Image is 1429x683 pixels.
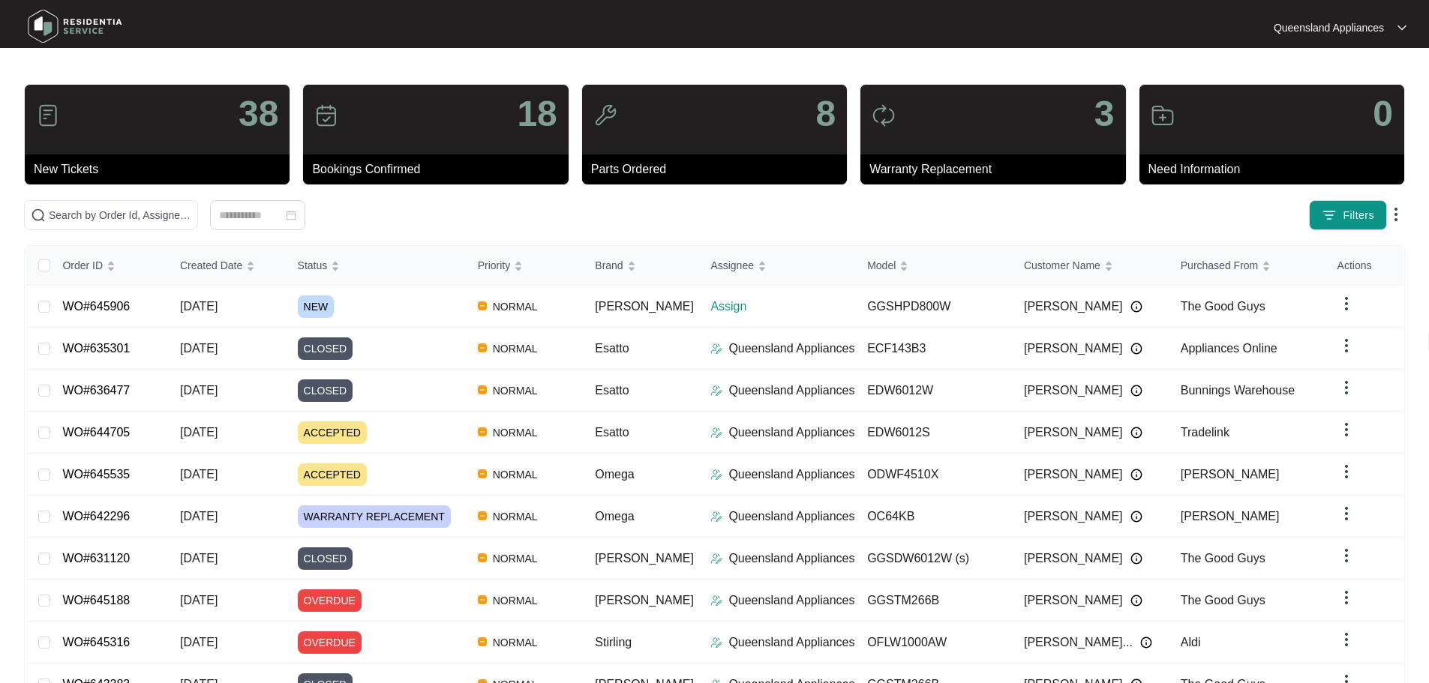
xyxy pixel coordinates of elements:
[478,553,487,562] img: Vercel Logo
[1169,246,1325,286] th: Purchased From
[478,385,487,394] img: Vercel Logo
[517,96,557,132] p: 18
[867,257,896,274] span: Model
[239,96,278,132] p: 38
[62,636,130,649] a: WO#645316
[855,454,1012,496] td: ODWF4510X
[180,594,218,607] span: [DATE]
[1181,552,1265,565] span: The Good Guys
[1337,505,1355,523] img: dropdown arrow
[1322,208,1337,223] img: filter icon
[1148,160,1404,178] p: Need Information
[855,286,1012,328] td: GGSHPD800W
[855,496,1012,538] td: OC64KB
[710,427,722,439] img: Assigner Icon
[1337,379,1355,397] img: dropdown arrow
[710,343,722,355] img: Assigner Icon
[180,342,218,355] span: [DATE]
[478,595,487,604] img: Vercel Logo
[298,463,367,486] span: ACCEPTED
[1024,508,1123,526] span: [PERSON_NAME]
[50,246,168,286] th: Order ID
[298,631,362,654] span: OVERDUE
[728,508,854,526] p: Queensland Appliances
[487,382,544,400] span: NORMAL
[62,510,130,523] a: WO#642296
[728,382,854,400] p: Queensland Appliances
[728,466,854,484] p: Queensland Appliances
[1337,463,1355,481] img: dropdown arrow
[298,257,328,274] span: Status
[1024,550,1123,568] span: [PERSON_NAME]
[487,424,544,442] span: NORMAL
[595,342,629,355] span: Esatto
[23,4,128,49] img: residentia service logo
[62,342,130,355] a: WO#635301
[298,337,353,360] span: CLOSED
[728,634,854,652] p: Queensland Appliances
[1387,205,1405,223] img: dropdown arrow
[180,552,218,565] span: [DATE]
[855,246,1012,286] th: Model
[62,594,130,607] a: WO#645188
[595,552,694,565] span: [PERSON_NAME]
[869,160,1125,178] p: Warranty Replacement
[1181,426,1229,439] span: Tradelink
[1343,208,1374,223] span: Filters
[298,379,353,402] span: CLOSED
[1181,384,1295,397] span: Bunnings Warehouse
[698,246,855,286] th: Assignee
[1181,636,1201,649] span: Aldi
[180,257,242,274] span: Created Date
[62,552,130,565] a: WO#631120
[62,384,130,397] a: WO#636477
[710,595,722,607] img: Assigner Icon
[1024,634,1133,652] span: [PERSON_NAME]...
[1024,424,1123,442] span: [PERSON_NAME]
[180,636,218,649] span: [DATE]
[466,246,584,286] th: Priority
[180,384,218,397] span: [DATE]
[180,300,218,313] span: [DATE]
[1130,343,1142,355] img: Info icon
[855,370,1012,412] td: EDW6012W
[710,469,722,481] img: Assigner Icon
[1012,246,1169,286] th: Customer Name
[1181,594,1265,607] span: The Good Guys
[62,300,130,313] a: WO#645906
[1024,340,1123,358] span: [PERSON_NAME]
[710,257,754,274] span: Assignee
[487,592,544,610] span: NORMAL
[1024,257,1100,274] span: Customer Name
[62,257,103,274] span: Order ID
[1024,592,1123,610] span: [PERSON_NAME]
[487,298,544,316] span: NORMAL
[1337,421,1355,439] img: dropdown arrow
[36,103,60,127] img: icon
[298,421,367,444] span: ACCEPTED
[855,580,1012,622] td: GGSTM266B
[591,160,847,178] p: Parts Ordered
[728,592,854,610] p: Queensland Appliances
[1274,20,1384,35] p: Queensland Appliances
[1181,257,1258,274] span: Purchased From
[855,412,1012,454] td: EDW6012S
[62,468,130,481] a: WO#645535
[168,246,286,286] th: Created Date
[855,538,1012,580] td: GGSDW6012W (s)
[1337,337,1355,355] img: dropdown arrow
[487,340,544,358] span: NORMAL
[728,340,854,358] p: Queensland Appliances
[1130,427,1142,439] img: Info icon
[1325,246,1403,286] th: Actions
[855,622,1012,664] td: OFLW1000AW
[1130,301,1142,313] img: Info icon
[855,328,1012,370] td: ECF143B3
[298,505,451,528] span: WARRANTY REPLACEMENT
[312,160,568,178] p: Bookings Confirmed
[180,510,218,523] span: [DATE]
[1094,96,1115,132] p: 3
[314,103,338,127] img: icon
[1373,96,1393,132] p: 0
[180,468,218,481] span: [DATE]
